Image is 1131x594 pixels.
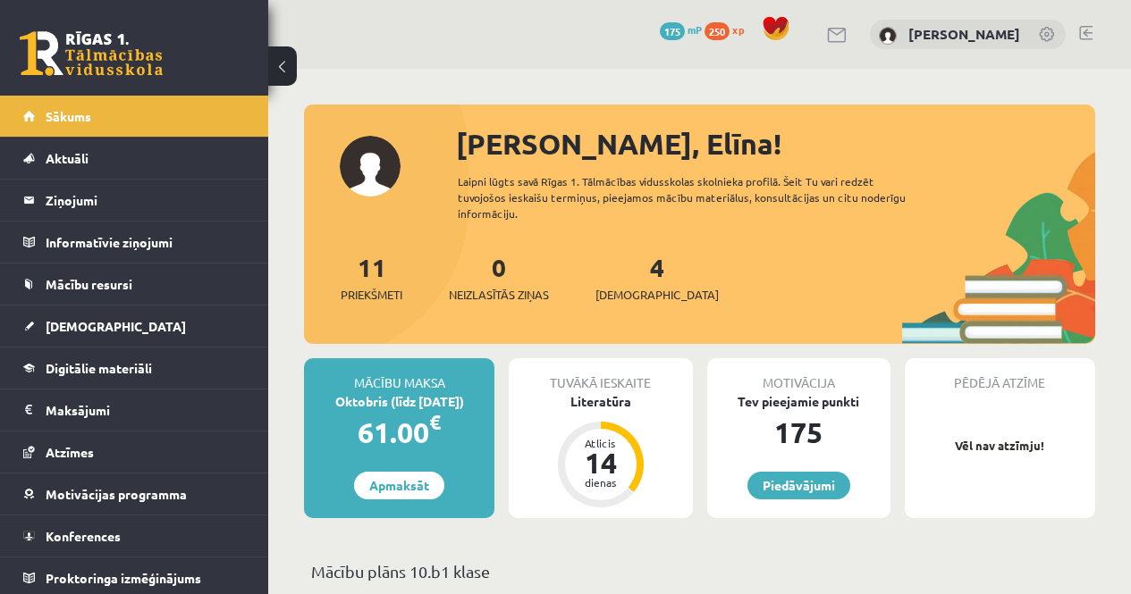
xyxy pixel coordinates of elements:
[46,389,246,431] legend: Maksājumi
[46,360,152,376] span: Digitālie materiāli
[905,358,1095,392] div: Pēdējā atzīme
[23,515,246,556] a: Konferences
[707,411,890,454] div: 175
[595,286,719,304] span: [DEMOGRAPHIC_DATA]
[23,138,246,179] a: Aktuāli
[456,122,1095,165] div: [PERSON_NAME], Elīna!
[429,409,441,435] span: €
[23,431,246,473] a: Atzīmes
[46,528,121,544] span: Konferences
[705,22,753,37] a: 250 xp
[879,27,897,45] img: Elīna Freimane
[707,392,890,411] div: Tev pieejamie punkti
[660,22,702,37] a: 175 mP
[449,286,549,304] span: Neizlasītās ziņas
[46,318,186,334] span: [DEMOGRAPHIC_DATA]
[46,486,187,502] span: Motivācijas programma
[595,251,719,304] a: 4[DEMOGRAPHIC_DATA]
[341,251,402,304] a: 11Priekšmeti
[509,358,692,392] div: Tuvākā ieskaite
[304,411,494,454] div: 61.00
[449,251,549,304] a: 0Neizlasītās ziņas
[23,264,246,305] a: Mācību resursi
[509,392,692,510] a: Literatūra Atlicis 14 dienas
[311,559,1088,583] p: Mācību plāns 10.b1 klase
[23,473,246,515] a: Motivācijas programma
[908,25,1020,43] a: [PERSON_NAME]
[46,180,246,221] legend: Ziņojumi
[574,448,628,477] div: 14
[705,22,730,40] span: 250
[732,22,744,37] span: xp
[46,150,89,166] span: Aktuāli
[341,286,402,304] span: Priekšmeti
[23,347,246,389] a: Digitālie materiāli
[914,437,1086,455] p: Vēl nav atzīmju!
[46,222,246,263] legend: Informatīvie ziņojumi
[707,358,890,392] div: Motivācija
[509,392,692,411] div: Literatūra
[354,472,444,499] a: Apmaksāt
[46,108,91,124] span: Sākums
[574,438,628,448] div: Atlicis
[304,392,494,411] div: Oktobris (līdz [DATE])
[23,222,246,263] a: Informatīvie ziņojumi
[458,173,933,222] div: Laipni lūgts savā Rīgas 1. Tālmācības vidusskolas skolnieka profilā. Šeit Tu vari redzēt tuvojošo...
[23,305,246,347] a: [DEMOGRAPHIC_DATA]
[747,472,850,499] a: Piedāvājumi
[574,477,628,488] div: dienas
[46,444,94,460] span: Atzīmes
[23,389,246,431] a: Maksājumi
[46,276,132,292] span: Mācību resursi
[46,570,201,586] span: Proktoringa izmēģinājums
[23,96,246,137] a: Sākums
[23,180,246,221] a: Ziņojumi
[660,22,685,40] span: 175
[688,22,702,37] span: mP
[20,31,163,76] a: Rīgas 1. Tālmācības vidusskola
[304,358,494,392] div: Mācību maksa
